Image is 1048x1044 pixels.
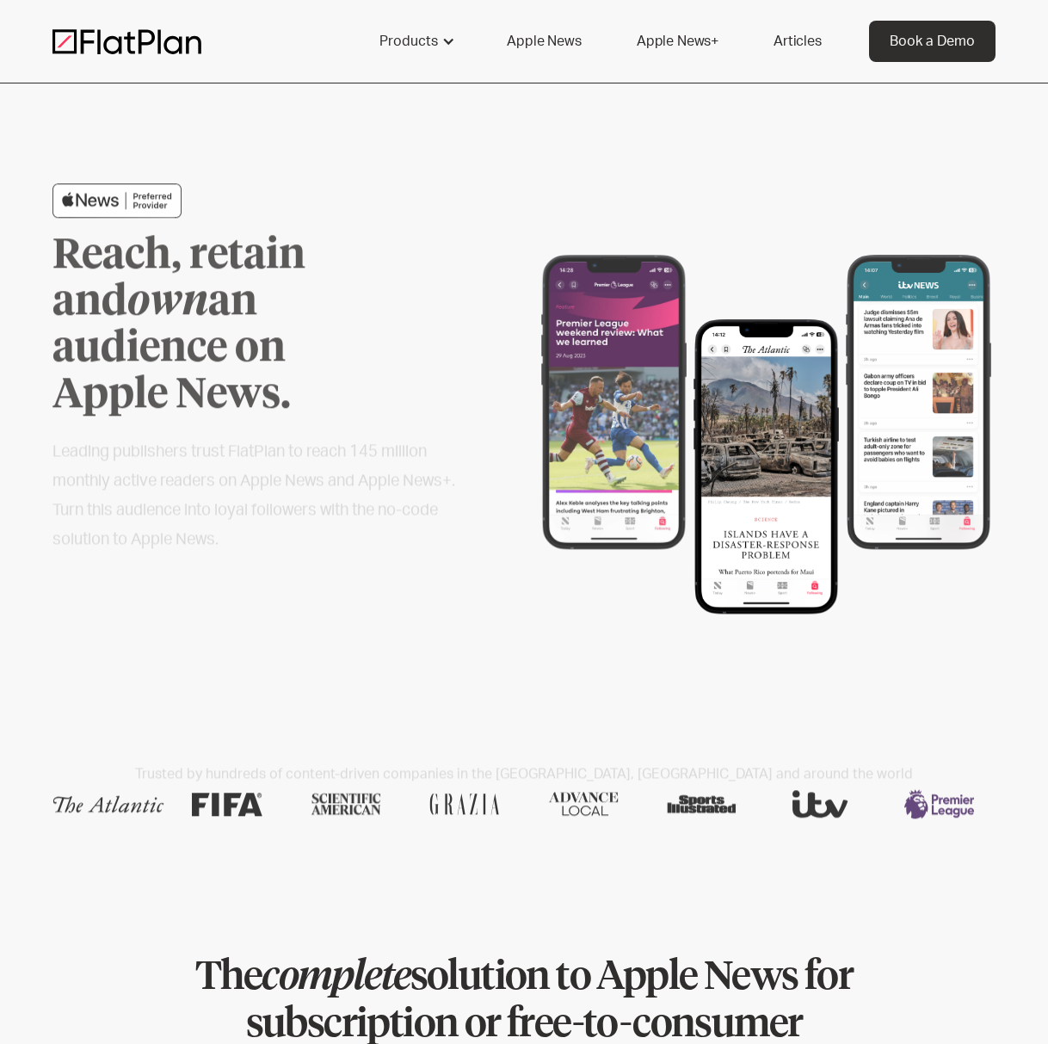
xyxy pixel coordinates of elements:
[127,281,208,323] em: own
[379,31,438,52] div: Products
[52,437,477,554] h2: Leading publishers trust FlatPlan to reach 145 million monthly active readers on Apple News and A...
[486,21,601,62] a: Apple News
[753,21,842,62] a: Articles
[890,31,975,52] div: Book a Demo
[616,21,739,62] a: Apple News+
[52,232,405,418] h1: Reach, retain and an audience on Apple News.
[262,958,410,998] em: complete
[869,21,996,62] a: Book a Demo
[52,766,996,782] h2: Trusted by hundreds of content-driven companies in the [GEOGRAPHIC_DATA], [GEOGRAPHIC_DATA] and a...
[359,21,472,62] div: Products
